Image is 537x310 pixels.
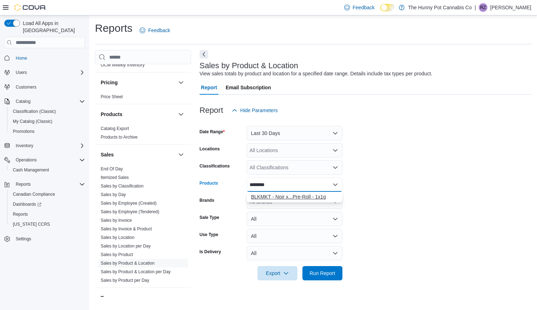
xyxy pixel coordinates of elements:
p: The Hunny Pot Cannabis Co [408,3,472,12]
button: Pricing [101,79,175,86]
label: Products [200,180,218,186]
span: Catalog [13,97,85,106]
span: Dashboards [13,201,41,207]
a: My Catalog (Classic) [10,117,55,126]
button: BLKMKT - Noir x Jealousy Cannon Pre-Roll - 1x1g [247,192,342,202]
button: Operations [1,155,88,165]
a: Home [13,54,30,62]
span: Cash Management [13,167,49,173]
label: Classifications [200,163,230,169]
span: Inventory [16,143,33,149]
button: All [247,229,342,243]
a: Dashboards [10,200,44,209]
span: Sales by Employee (Created) [101,200,157,206]
span: RZ [480,3,486,12]
button: Reports [1,179,88,189]
button: Hide Parameters [229,103,281,117]
a: Itemized Sales [101,175,129,180]
a: Promotions [10,127,37,136]
a: Sales by Product & Location [101,261,155,266]
span: Canadian Compliance [13,191,55,197]
span: Sales by Location [101,235,135,240]
button: Customers [1,82,88,92]
div: Ramon Zavalza [479,3,487,12]
span: Run Report [310,270,335,277]
span: Catalog [16,99,30,104]
span: OCM Weekly Inventory [101,62,145,68]
a: Feedback [137,23,173,37]
button: Canadian Compliance [7,189,88,199]
a: Settings [13,235,34,243]
div: View sales totals by product and location for a specified date range. Details include tax types p... [200,70,432,77]
span: Export [262,266,293,280]
input: Dark Mode [380,4,395,11]
nav: Complex example [4,50,85,262]
span: Reports [13,211,28,217]
span: Users [13,68,85,77]
h3: Pricing [101,79,117,86]
span: Customers [13,82,85,91]
span: Products to Archive [101,134,137,140]
span: [US_STATE] CCRS [13,221,50,227]
a: Dashboards [7,199,88,209]
a: Products to Archive [101,135,137,140]
label: Is Delivery [200,249,221,255]
p: | [475,3,476,12]
button: Next [200,50,208,59]
span: Cash Management [10,166,85,174]
span: Washington CCRS [10,220,85,229]
button: Home [1,52,88,63]
button: [US_STATE] CCRS [7,219,88,229]
a: Feedback [341,0,377,15]
span: Classification (Classic) [13,109,56,114]
span: Sales by Product & Location [101,260,155,266]
a: Catalog Export [101,126,129,131]
p: [PERSON_NAME] [490,3,531,12]
span: Home [16,55,27,61]
button: Inventory [13,141,36,150]
button: Reports [7,209,88,219]
span: Sales by Product & Location per Day [101,269,171,275]
button: Taxes [101,294,175,301]
span: My Catalog (Classic) [10,117,85,126]
span: Reports [13,180,85,189]
span: Report [201,80,217,95]
button: Close list of options [332,182,338,187]
a: Sales by Product & Location per Day [101,269,171,274]
a: Sales by Invoice & Product [101,226,152,231]
div: Sales [95,165,191,287]
button: Promotions [7,126,88,136]
h3: Taxes [101,294,115,301]
button: All [247,246,342,260]
button: Catalog [1,96,88,106]
span: My Catalog (Classic) [13,119,52,124]
span: Load All Apps in [GEOGRAPHIC_DATA] [20,20,85,34]
button: Pricing [177,78,185,87]
button: Export [257,266,297,280]
a: Canadian Compliance [10,190,58,199]
button: Taxes [177,294,185,302]
button: Inventory [1,141,88,151]
button: Users [1,67,88,77]
span: Price Sheet [101,94,123,100]
label: Date Range [200,129,225,135]
button: Products [101,111,175,118]
span: Sales by Day [101,192,126,197]
span: Users [16,70,27,75]
span: Promotions [13,129,35,134]
span: Email Subscription [226,80,271,95]
span: Dashboards [10,200,85,209]
span: Sales by Invoice & Product [101,226,152,232]
h3: Products [101,111,122,118]
div: BLKMKT - Noir x...Pre-Roll - 1x1g [251,193,338,200]
a: Sales by Employee (Created) [101,201,157,206]
span: Reports [10,210,85,219]
a: Reports [10,210,31,219]
button: Run Report [302,266,342,280]
button: Sales [101,151,175,158]
label: Use Type [200,232,218,237]
span: Sales by Classification [101,183,144,189]
label: Locations [200,146,220,152]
